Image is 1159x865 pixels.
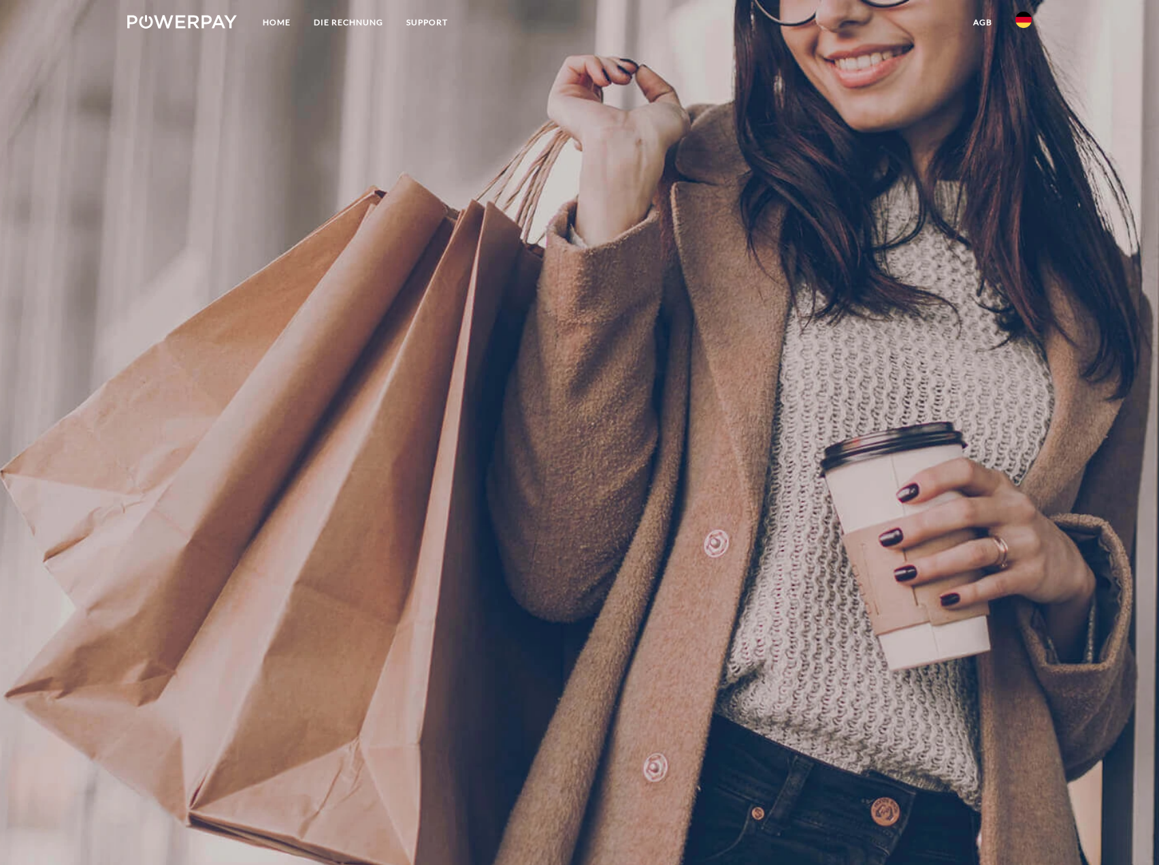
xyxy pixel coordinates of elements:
img: de [1015,12,1032,28]
a: Home [251,10,302,35]
img: logo-powerpay-white.svg [127,15,237,29]
a: SUPPORT [395,10,459,35]
a: DIE RECHNUNG [302,10,395,35]
a: agb [962,10,1004,35]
